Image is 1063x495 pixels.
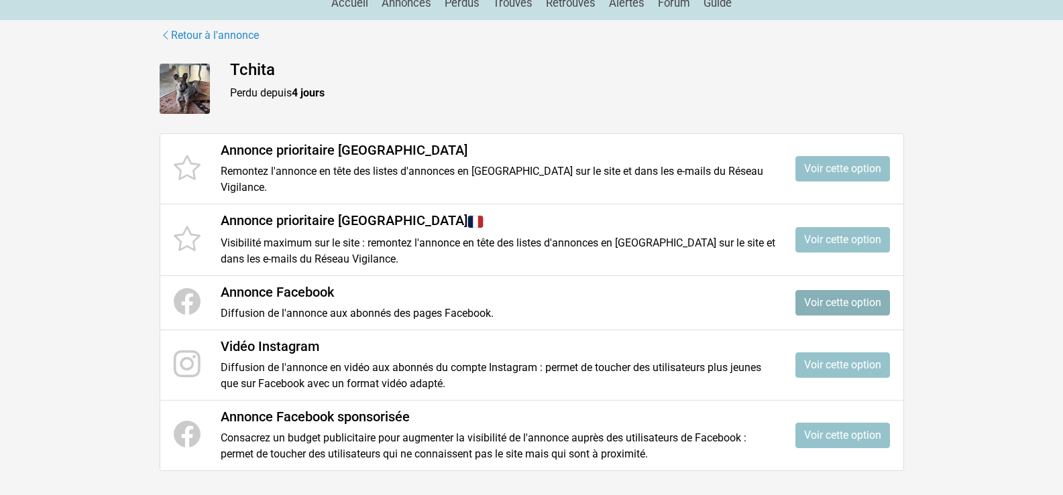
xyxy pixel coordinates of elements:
p: Visibilité maximum sur le site : remontez l'annonce en tête des listes d'annonces en [GEOGRAPHIC_... [221,235,775,267]
h4: Annonce prioritaire [GEOGRAPHIC_DATA] [221,212,775,230]
a: Voir cette option [795,156,890,182]
p: Consacrez un budget publicitaire pour augmenter la visibilité de l'annonce auprès des utilisateur... [221,430,775,462]
a: Voir cette option [795,352,890,378]
img: France [467,214,484,230]
a: Voir cette option [795,290,890,315]
h4: Vidéo Instagram [221,338,775,354]
a: Voir cette option [795,227,890,253]
p: Perdu depuis [230,85,904,101]
p: Diffusion de l'annonce aux abonnés des pages Facebook. [221,305,775,322]
p: Diffusion de l'annonce en vidéo aux abonnés du compte Instagram : permet de toucher des utilisate... [221,360,775,392]
a: Retour à l'annonce [160,27,260,44]
p: Remontez l'annonce en tête des listes d'annonces en [GEOGRAPHIC_DATA] sur le site et dans les e-m... [221,163,775,196]
h4: Annonce Facebook sponsorisée [221,409,775,425]
h4: Tchita [230,60,904,80]
h4: Annonce prioritaire [GEOGRAPHIC_DATA] [221,142,775,158]
h4: Annonce Facebook [221,284,775,300]
a: Voir cette option [795,423,890,448]
strong: 4 jours [292,86,325,99]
